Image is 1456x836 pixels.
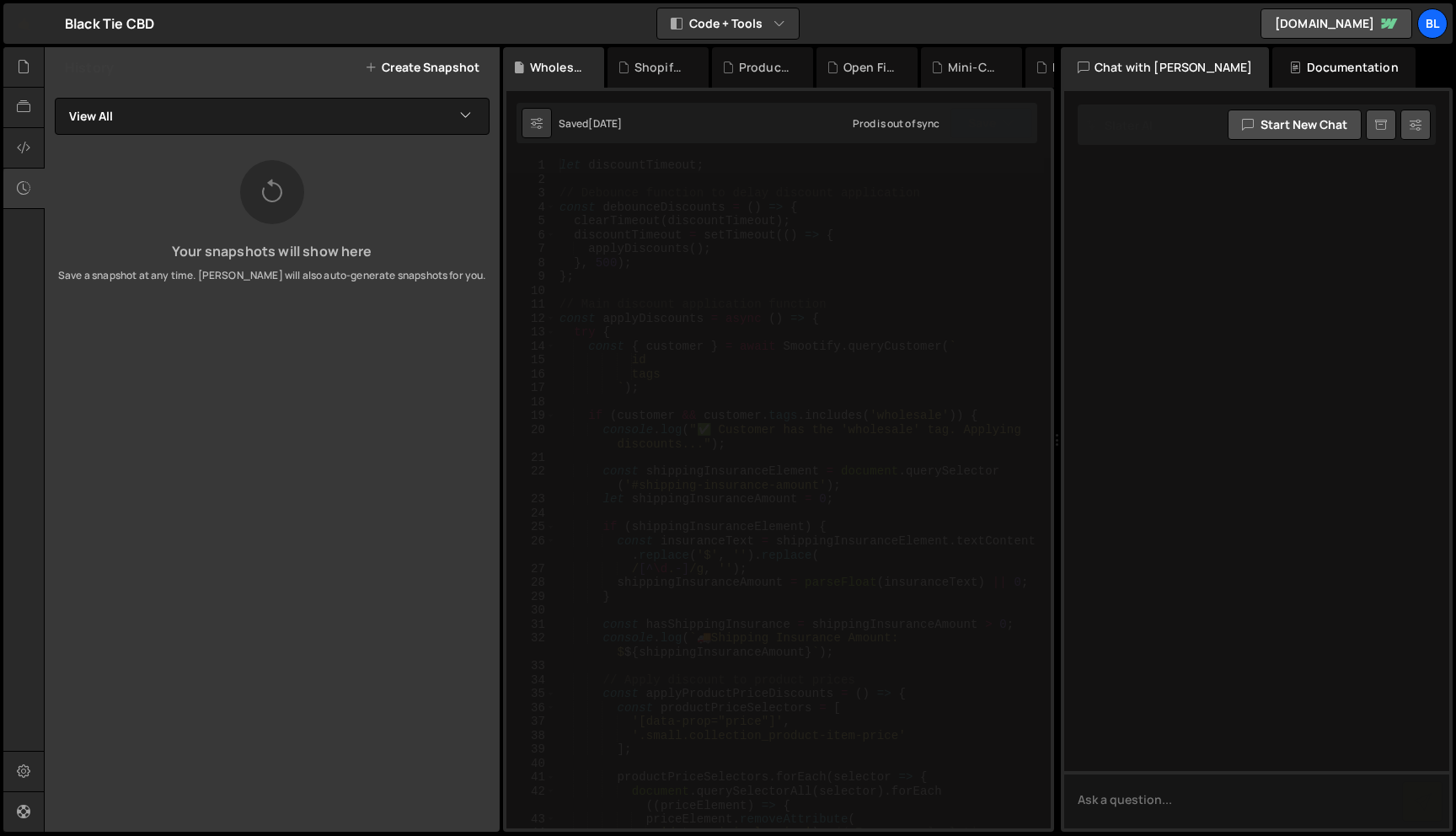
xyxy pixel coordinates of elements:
div: 34 [506,673,556,688]
div: 10 [506,284,556,298]
div: Prod is out of sync [853,116,940,131]
a: [DOMAIN_NAME] [1261,8,1412,39]
div: 42 [506,785,556,812]
div: Documentation [1272,47,1415,88]
div: 23 [506,492,556,506]
div: Black Tie CBD [65,13,154,34]
div: 1 [506,158,556,173]
div: 25 [506,520,556,534]
div: 29 [506,590,556,604]
div: 13 [506,325,556,340]
div: 3 [506,186,556,201]
div: 18 [506,395,556,410]
div: 17 [506,381,556,395]
div: 15 [506,353,556,367]
div: Wholesale Prices Discount and Discount Code.js [530,59,584,76]
div: Shopify Add to Cart Tracker for Klaviyo.js [634,59,688,76]
div: 12 [506,312,556,326]
div: 28 [506,576,556,590]
div: 21 [506,451,556,465]
div: 41 [506,770,556,785]
div: 20 [506,423,556,451]
div: 31 [506,618,556,632]
div: 33 [506,659,556,673]
p: Save a snapshot at any time. [PERSON_NAME] will also auto-generate snapshots for you. [58,268,486,283]
div: 8 [506,256,556,271]
div: Chat with [PERSON_NAME] [1061,47,1270,88]
a: Bl [1417,8,1448,39]
div: 26 [506,534,556,562]
div: 11 [506,297,556,312]
div: 14 [506,340,556,354]
div: 37 [506,715,556,729]
div: 36 [506,701,556,715]
div: Open First Product Dropdown Script.js [843,59,897,76]
div: 40 [506,757,556,771]
div: Klaviyo Viewed Product Tracker.js [1052,59,1106,76]
div: 39 [506,742,556,757]
button: Code + Tools [657,8,799,39]
h3: Your snapshots will show here [58,244,486,258]
div: 4 [506,201,556,215]
div: 32 [506,631,556,659]
h2: Slater AI [1086,117,1154,133]
h2: History [65,58,114,77]
div: 2 [506,173,556,187]
div: 16 [506,367,556,382]
div: 43 [506,812,556,827]
div: 6 [506,228,556,243]
div: Saved [559,116,623,131]
div: [DATE] [588,116,622,131]
div: 24 [506,506,556,521]
div: Mini-Cart - Dynamic Shipping Protection Management.js [948,59,1002,76]
div: 22 [506,464,556,492]
div: 9 [506,270,556,284]
button: Create Snapshot [365,61,479,74]
div: 7 [506,242,556,256]
div: 30 [506,603,556,618]
button: Start new chat [1228,110,1362,140]
div: 35 [506,687,556,701]
a: 🤙 [3,3,45,44]
div: Product - Subscription Dropdown.js [739,59,793,76]
div: 5 [506,214,556,228]
div: 27 [506,562,556,576]
button: Save [950,108,1032,138]
div: 19 [506,409,556,423]
div: 38 [506,729,556,743]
